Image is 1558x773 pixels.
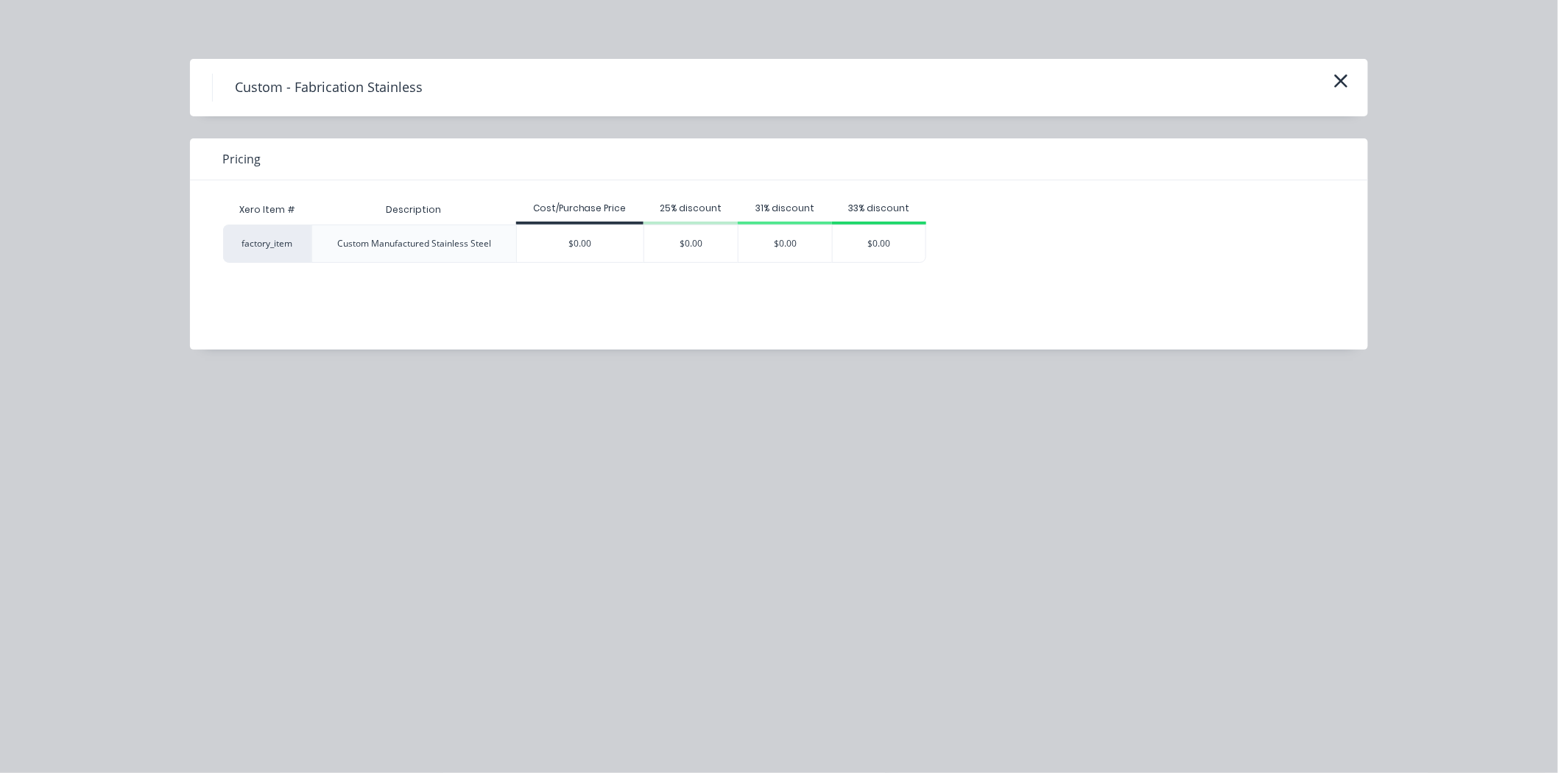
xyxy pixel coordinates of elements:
div: Xero Item # [223,195,311,225]
div: Description [374,191,453,228]
div: factory_item [223,225,311,263]
div: 25% discount [644,202,738,215]
div: 31% discount [738,202,832,215]
h4: Custom - Fabrication Stainless [212,74,445,102]
div: 33% discount [832,202,926,215]
div: Custom Manufactured Stainless Steel [337,237,491,250]
span: Pricing [222,150,261,168]
div: $0.00 [644,225,738,262]
div: Cost/Purchase Price [516,202,644,215]
div: $0.00 [517,225,644,262]
div: $0.00 [739,225,832,262]
div: $0.00 [833,225,926,262]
